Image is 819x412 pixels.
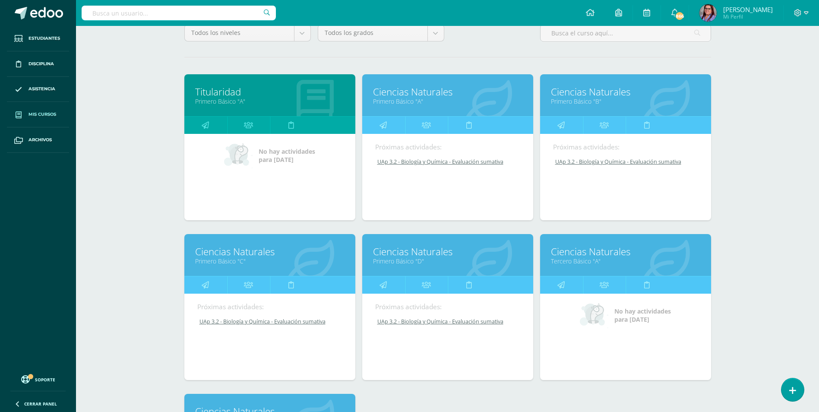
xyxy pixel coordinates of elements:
a: Primero Básico "A" [195,97,345,105]
a: Todos los niveles [185,25,310,41]
div: Próximas actividades: [375,302,520,311]
span: Asistencia [28,86,55,92]
span: Todos los grados [325,25,421,41]
span: Mis cursos [28,111,56,118]
a: Todos los grados [318,25,444,41]
a: Ciencias Naturales [551,245,700,258]
a: UAp 3.2 - Biología y Química - Evaluación sumativa [197,318,343,325]
a: UAp 3.2 - Biología y Química - Evaluación sumativa [553,158,699,165]
div: Próximas actividades: [197,302,342,311]
a: Titularidad [195,85,345,98]
input: Busca un usuario... [82,6,276,20]
a: Soporte [10,373,66,385]
span: Estudiantes [28,35,60,42]
img: no_activities_small.png [580,302,608,328]
a: Ciencias Naturales [373,245,522,258]
span: No hay actividades para [DATE] [614,307,671,323]
span: [PERSON_NAME] [723,5,773,14]
div: Próximas actividades: [553,143,698,152]
a: Primero Básico "B" [551,97,700,105]
a: Mis cursos [7,102,69,127]
span: 866 [675,11,684,21]
a: Archivos [7,127,69,153]
span: Soporte [35,377,55,383]
a: Primero Básico "D" [373,257,522,265]
a: UAp 3.2 - Biología y Química - Evaluación sumativa [375,318,521,325]
span: No hay actividades para [DATE] [259,147,315,164]
a: Estudiantes [7,26,69,51]
span: Todos los niveles [191,25,288,41]
a: Primero Básico "C" [195,257,345,265]
span: Archivos [28,136,52,143]
a: Ciencias Naturales [195,245,345,258]
a: UAp 3.2 - Biología y Química - Evaluación sumativa [375,158,521,165]
div: Próximas actividades: [375,143,520,152]
a: Ciencias Naturales [373,85,522,98]
a: Tercero Básico "A" [551,257,700,265]
input: Busca el curso aquí... [541,25,711,41]
a: Primero Básico "A" [373,97,522,105]
a: Disciplina [7,51,69,77]
img: no_activities_small.png [224,143,253,168]
span: Cerrar panel [24,401,57,407]
a: Asistencia [7,77,69,102]
span: Disciplina [28,60,54,67]
span: Mi Perfil [723,13,773,20]
img: d76661cb19da47c8721aaba634ec83f7.png [699,4,717,22]
a: Ciencias Naturales [551,85,700,98]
